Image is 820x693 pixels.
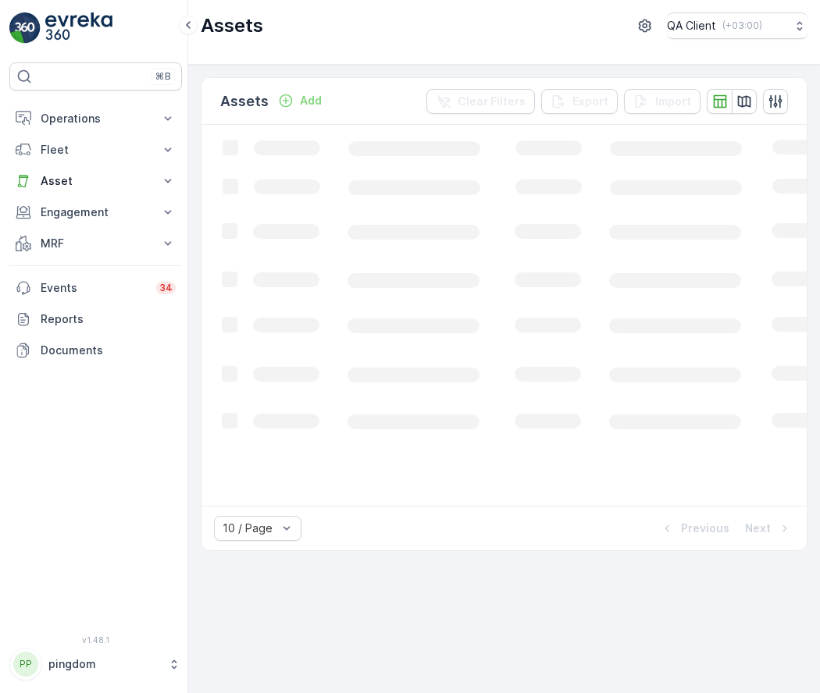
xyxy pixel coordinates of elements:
[155,70,171,83] p: ⌘B
[41,111,151,126] p: Operations
[201,13,263,38] p: Assets
[41,142,151,158] p: Fleet
[300,93,322,108] p: Add
[41,204,151,220] p: Engagement
[572,94,608,109] p: Export
[667,18,716,34] p: QA Client
[624,89,701,114] button: Import
[41,343,176,358] p: Documents
[9,165,182,197] button: Asset
[426,89,535,114] button: Clear Filters
[541,89,618,114] button: Export
[9,648,182,681] button: PPpingdom
[9,103,182,134] button: Operations
[45,12,112,44] img: logo_light-DOdMpM7g.png
[159,282,173,294] p: 34
[48,656,160,672] p: pingdom
[9,335,182,366] a: Documents
[745,521,771,536] p: Next
[722,20,762,32] p: ( +03:00 )
[655,94,691,109] p: Import
[13,652,38,677] div: PP
[41,236,151,251] p: MRF
[681,521,729,536] p: Previous
[220,91,269,112] p: Assets
[41,311,176,327] p: Reports
[667,12,808,39] button: QA Client(+03:00)
[9,228,182,259] button: MRF
[9,197,182,228] button: Engagement
[9,635,182,645] span: v 1.48.1
[658,519,731,538] button: Previous
[41,173,151,189] p: Asset
[41,280,147,296] p: Events
[458,94,526,109] p: Clear Filters
[9,272,182,304] a: Events34
[9,134,182,165] button: Fleet
[272,91,328,110] button: Add
[9,12,41,44] img: logo
[9,304,182,335] a: Reports
[743,519,794,538] button: Next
